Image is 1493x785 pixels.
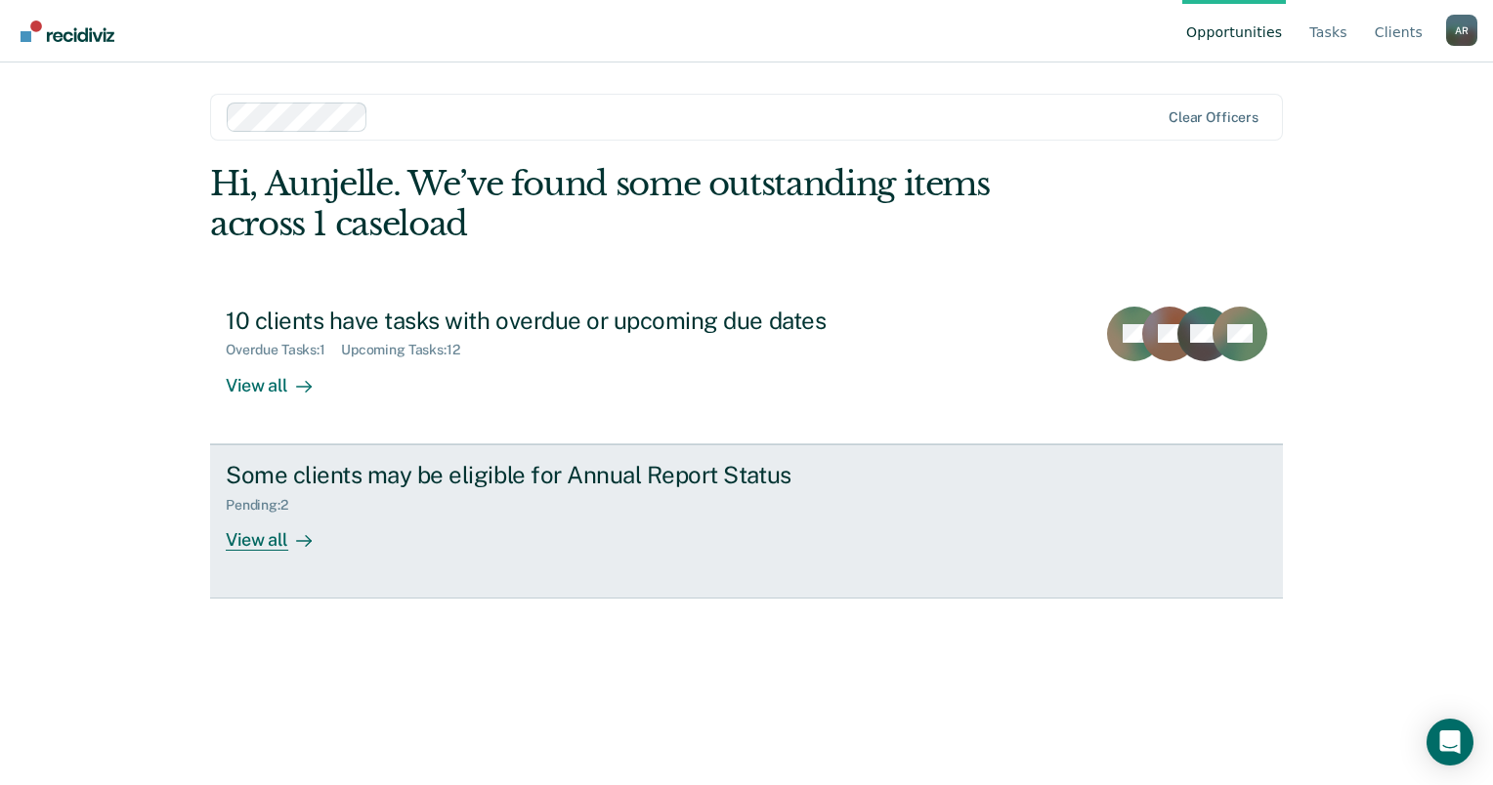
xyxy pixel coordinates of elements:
[1446,15,1477,46] button: Profile dropdown button
[21,21,114,42] img: Recidiviz
[210,164,1068,244] div: Hi, Aunjelle. We’ve found some outstanding items across 1 caseload
[1446,15,1477,46] div: A R
[210,291,1283,444] a: 10 clients have tasks with overdue or upcoming due datesOverdue Tasks:1Upcoming Tasks:12View all
[226,307,912,335] div: 10 clients have tasks with overdue or upcoming due dates
[226,342,341,358] div: Overdue Tasks : 1
[226,497,304,514] div: Pending : 2
[210,444,1283,599] a: Some clients may be eligible for Annual Report StatusPending:2View all
[341,342,476,358] div: Upcoming Tasks : 12
[1169,109,1258,126] div: Clear officers
[226,513,335,551] div: View all
[226,461,912,489] div: Some clients may be eligible for Annual Report Status
[226,358,335,396] div: View all
[1427,719,1473,765] div: Open Intercom Messenger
